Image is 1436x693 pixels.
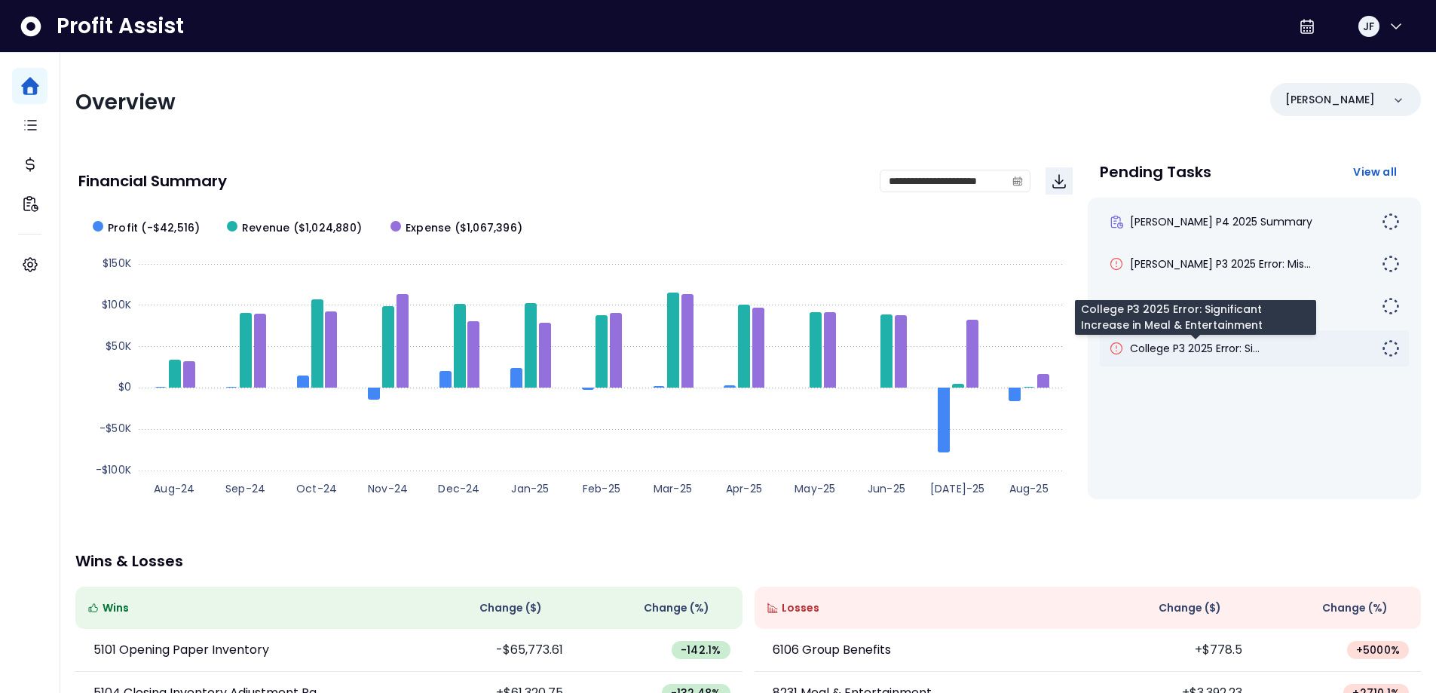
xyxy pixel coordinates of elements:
span: Revenue ($1,024,880) [242,220,362,236]
text: Feb-25 [583,481,620,496]
p: Pending Tasks [1100,164,1211,179]
text: Apr-25 [726,481,762,496]
text: Mar-25 [654,481,692,496]
img: Not yet Started [1382,297,1400,315]
p: [PERSON_NAME] [1285,92,1375,108]
span: Eglinton P2 2025 Summary [1130,299,1269,314]
text: Oct-24 [296,481,337,496]
span: Expense ($1,067,396) [406,220,522,236]
button: View all [1341,158,1409,186]
img: Not yet Started [1382,339,1400,357]
span: Change (%) [644,600,709,616]
text: -$50K [100,421,131,436]
text: Jun-25 [868,481,905,496]
text: Sep-24 [225,481,265,496]
svg: calendar [1012,176,1023,186]
button: Download [1046,167,1073,195]
text: May-25 [795,481,835,496]
p: 6106 Group Benefits [773,641,891,659]
span: Overview [75,87,176,117]
span: + 5000 % [1356,642,1400,658]
text: Nov-24 [368,481,408,496]
span: Profit (-$42,516) [108,220,200,236]
span: Wins [103,600,129,616]
img: Not yet Started [1382,213,1400,231]
text: [DATE]-25 [930,481,985,496]
text: Jan-25 [511,481,549,496]
span: Change ( $ ) [479,600,542,616]
p: 5101 Opening Paper Inventory [93,641,269,659]
text: $100K [102,297,131,312]
td: +$778.5 [1088,629,1254,672]
span: [PERSON_NAME] P3 2025 Error: Mis... [1130,256,1311,271]
text: Aug-24 [154,481,194,496]
img: Not yet Started [1382,255,1400,273]
p: Financial Summary [78,173,227,189]
span: Profit Assist [57,13,184,40]
text: -$100K [96,462,131,477]
span: College P3 2025 Error: Si... [1130,341,1260,356]
text: $0 [118,379,131,394]
span: Change ( $ ) [1159,600,1221,616]
text: Aug-25 [1009,481,1049,496]
span: Losses [782,600,819,616]
span: Change (%) [1322,600,1388,616]
text: $50K [106,339,131,354]
span: View all [1353,164,1397,179]
p: Wins & Losses [75,553,1421,569]
span: [PERSON_NAME] P4 2025 Summary [1130,214,1312,229]
td: -$65,773.61 [409,629,575,672]
span: -142.1 % [681,642,721,658]
text: $150K [103,256,131,271]
span: JF [1363,19,1374,34]
text: Dec-24 [438,481,479,496]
